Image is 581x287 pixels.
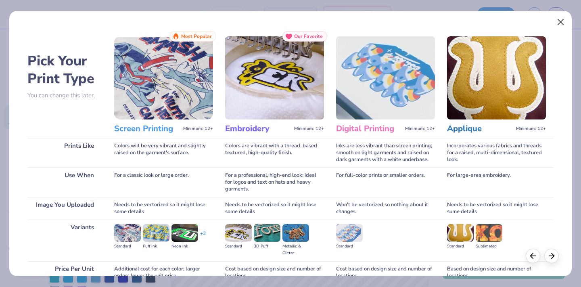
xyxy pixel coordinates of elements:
[114,124,180,134] h3: Screen Printing
[447,224,474,242] img: Standard
[27,261,102,284] div: Price Per Unit
[27,168,102,197] div: Use When
[254,224,280,242] img: 3D Puff
[114,197,213,220] div: Needs to be vectorized so it might lose some details
[27,138,102,168] div: Prints Like
[447,138,546,168] div: Incorporates various fabrics and threads for a raised, multi-dimensional, textured look.
[225,36,324,119] img: Embroidery
[336,36,435,119] img: Digital Printing
[225,197,324,220] div: Needs to be vectorized so it might lose some details
[336,261,435,284] div: Cost based on design size and number of locations.
[27,220,102,261] div: Variants
[225,243,252,250] div: Standard
[225,261,324,284] div: Cost based on design size and number of locations.
[27,52,102,88] h2: Pick Your Print Type
[336,124,402,134] h3: Digital Printing
[183,126,213,132] span: Minimum: 12+
[336,197,435,220] div: Won't be vectorized so nothing about it changes
[447,168,546,197] div: For large-area embroidery.
[476,243,502,250] div: Sublimated
[225,224,252,242] img: Standard
[447,243,474,250] div: Standard
[405,126,435,132] span: Minimum: 12+
[553,15,568,30] button: Close
[225,138,324,168] div: Colors are vibrant with a thread-based textured, high-quality finish.
[294,126,324,132] span: Minimum: 12+
[171,243,198,250] div: Neon Ink
[447,124,513,134] h3: Applique
[336,138,435,168] div: Inks are less vibrant than screen printing; smooth on light garments and raised on dark garments ...
[447,261,546,284] div: Based on design size and number of locations.
[225,168,324,197] div: For a professional, high-end look; ideal for logos and text on hats and heavy garments.
[336,243,363,250] div: Standard
[336,168,435,197] div: For full-color prints or smaller orders.
[171,224,198,242] img: Neon Ink
[336,224,363,242] img: Standard
[254,243,280,250] div: 3D Puff
[282,243,309,257] div: Metallic & Glitter
[114,243,141,250] div: Standard
[476,224,502,242] img: Sublimated
[27,197,102,220] div: Image You Uploaded
[447,197,546,220] div: Needs to be vectorized so it might lose some details
[225,124,291,134] h3: Embroidery
[282,224,309,242] img: Metallic & Glitter
[114,36,213,119] img: Screen Printing
[294,34,323,39] span: Our Favorite
[143,243,169,250] div: Puff Ink
[447,36,546,119] img: Applique
[143,224,169,242] img: Puff Ink
[114,261,213,284] div: Additional cost for each color; larger orders lower the unit price.
[114,138,213,168] div: Colors will be very vibrant and slightly raised on the garment's surface.
[114,224,141,242] img: Standard
[27,92,102,99] p: You can change this later.
[200,230,206,244] div: + 3
[114,168,213,197] div: For a classic look or large order.
[516,126,546,132] span: Minimum: 12+
[181,34,212,39] span: Most Popular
